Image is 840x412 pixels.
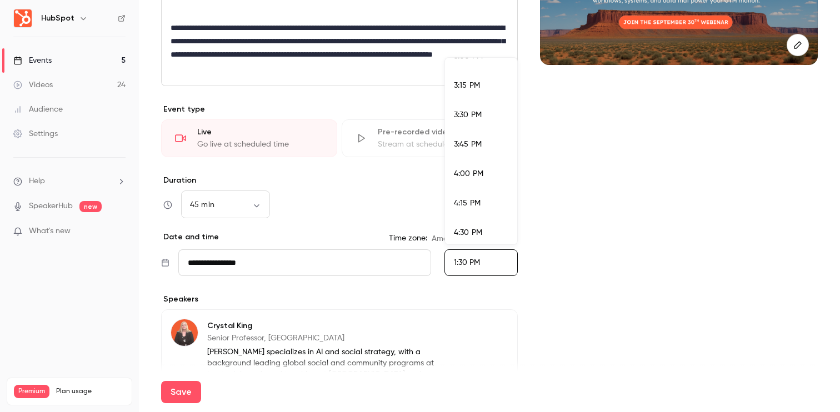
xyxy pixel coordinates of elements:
[454,170,483,178] span: 4:00 PM
[454,111,482,119] span: 3:30 PM
[454,229,482,237] span: 4:30 PM
[454,140,482,148] span: 3:45 PM
[454,199,481,207] span: 4:15 PM
[454,82,480,89] span: 3:15 PM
